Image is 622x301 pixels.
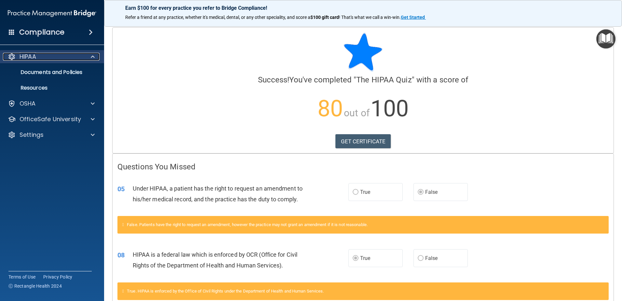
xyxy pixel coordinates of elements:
a: Privacy Policy [43,274,73,280]
span: False [425,189,438,195]
p: Earn $100 for every practice you refer to Bridge Compliance! [125,5,601,11]
h4: Compliance [19,28,64,37]
input: False [418,190,424,195]
span: Ⓒ Rectangle Health 2024 [8,283,62,289]
span: Success! [258,75,290,84]
input: False [418,256,424,261]
img: blue-star-rounded.9d042014.png [344,33,383,72]
span: False. Patients have the right to request an amendment, however the practice may not grant an ame... [127,222,368,227]
p: OfficeSafe University [20,115,81,123]
p: Resources [4,85,93,91]
span: 05 [117,185,125,193]
img: PMB logo [8,7,96,20]
span: True [360,189,370,195]
span: 08 [117,251,125,259]
a: OSHA [8,100,95,107]
input: True [353,190,358,195]
strong: $100 gift card [310,15,339,20]
a: Settings [8,131,95,139]
span: out of [344,107,370,119]
p: Settings [20,131,44,139]
span: Refer a friend at any practice, whether it's medical, dental, or any other speciality, and score a [125,15,310,20]
span: True [360,255,370,261]
p: OSHA [20,100,36,107]
span: Under HIPAA, a patient has the right to request an amendment to his/her medical record, and the p... [133,185,303,203]
span: 80 [318,95,343,122]
a: HIPAA [8,53,95,61]
h4: Questions You Missed [117,163,609,171]
span: True. HIPAA is enforced by the Office of Civil Rights under the Department of Health and Human Se... [127,289,324,294]
span: 100 [371,95,409,122]
p: HIPAA [20,53,36,61]
span: The HIPAA Quiz [356,75,412,84]
p: Documents and Policies [4,69,93,76]
h4: You've completed " " with a score of [117,76,609,84]
button: Open Resource Center [596,29,615,49]
span: False [425,255,438,261]
a: Get Started [401,15,426,20]
a: OfficeSafe University [8,115,95,123]
a: GET CERTIFICATE [335,134,391,149]
input: True [353,256,358,261]
span: ! That's what we call a win-win. [339,15,401,20]
a: Terms of Use [8,274,35,280]
strong: Get Started [401,15,425,20]
span: HIPAA is a federal law which is enforced by OCR (Office for Civil Rights of the Department of Hea... [133,251,298,269]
